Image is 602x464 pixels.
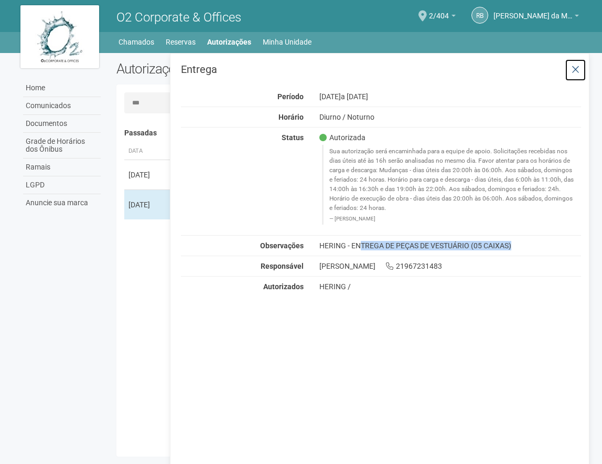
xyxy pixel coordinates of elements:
div: [DATE] [128,199,167,210]
span: Autorizada [319,133,365,142]
div: [DATE] [128,170,167,180]
a: Home [23,79,101,97]
a: [PERSON_NAME] da Motta Junior [493,13,579,22]
blockquote: Sua autorização será encaminhada para a equipe de apoio. Solicitações recebidas nos dias úteis at... [322,145,581,224]
strong: Status [282,133,304,142]
span: Raul Barrozo da Motta Junior [493,2,572,20]
div: Diurno / Noturno [311,112,589,122]
div: HERING - ENTREGA DE PEÇAS DE VESTUÁRIO (05 CAIXAS) [311,241,589,250]
a: Grade de Horários dos Ônibus [23,133,101,159]
span: 2/404 [429,2,449,20]
a: 2/404 [429,13,456,22]
a: RB [471,7,488,24]
h4: Passadas [124,129,574,137]
a: Ramais [23,159,101,176]
strong: Responsável [261,262,304,270]
strong: Horário [278,113,304,121]
strong: Observações [260,241,304,250]
a: Chamados [119,35,154,49]
footer: [PERSON_NAME] [329,215,575,223]
strong: Período [277,92,304,101]
a: LGPD [23,176,101,194]
div: [DATE] [311,92,589,101]
a: Minha Unidade [263,35,311,49]
img: logo.jpg [20,5,99,68]
strong: Autorizados [263,282,304,291]
a: Comunicados [23,97,101,115]
a: Autorizações [207,35,251,49]
span: a [DATE] [341,92,368,101]
th: Data [124,143,171,160]
div: HERING / [319,282,581,291]
a: Reservas [166,35,196,49]
div: [PERSON_NAME] 21967231483 [311,261,589,271]
a: Documentos [23,115,101,133]
h2: Autorizações [116,61,341,77]
a: Anuncie sua marca [23,194,101,212]
h3: Entrega [181,64,581,75]
span: O2 Corporate & Offices [116,10,241,25]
